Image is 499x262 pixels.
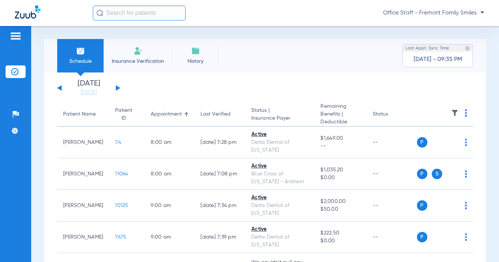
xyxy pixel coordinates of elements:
span: P [417,232,427,242]
span: $1,649.00 [320,135,361,142]
td: [DATE] 7:28 PM [195,127,245,158]
td: [PERSON_NAME] [57,158,109,190]
span: History [178,58,213,65]
img: last sync help info [465,46,470,51]
div: Patient ID [115,107,139,122]
td: [DATE] 7:34 PM [195,190,245,221]
td: 9:00 AM [145,190,195,221]
img: Search Icon [97,10,103,16]
td: [PERSON_NAME] [57,127,109,158]
th: Status | [245,103,314,127]
span: $0.00 [320,237,361,245]
td: [DATE] 7:08 PM [195,158,245,190]
span: 74 [115,140,121,145]
td: -- [367,127,417,158]
span: -- [320,142,361,150]
td: -- [367,190,417,221]
span: $0.00 [320,174,361,182]
span: [DATE] - 09:35 PM [414,56,462,63]
span: $2,000.00 [320,198,361,206]
div: Active [251,194,309,202]
span: $1,035.20 [320,166,361,174]
th: Remaining Benefits | [314,103,366,127]
img: group-dot-blue.svg [465,202,467,209]
span: 10125 [115,203,128,208]
img: Zuub Logo [15,6,40,19]
span: P [417,200,427,211]
iframe: Chat Widget [462,226,499,262]
span: Schedule [63,58,98,65]
div: Patient ID [115,107,132,122]
span: P [417,137,427,148]
span: Insurance Verification [109,58,167,65]
td: 8:00 AM [145,158,195,190]
input: Search for patients [93,6,186,20]
a: [DATE] [66,89,111,96]
img: History [191,46,200,55]
td: 8:00 AM [145,127,195,158]
div: Patient Name [63,110,96,118]
img: Manual Insurance Verification [134,46,143,55]
span: Deductible [320,118,361,126]
div: Delta Dental of [US_STATE] [251,233,309,249]
div: Appointment [151,110,189,118]
td: [PERSON_NAME] [57,221,109,253]
img: filter.svg [451,109,459,117]
div: Delta Dental of [US_STATE] [251,202,309,217]
td: -- [367,158,417,190]
div: Delta Dental of [US_STATE] [251,139,309,154]
div: Active [251,226,309,233]
span: P [417,169,427,179]
span: 7675 [115,234,126,240]
li: [DATE] [66,80,111,96]
img: group-dot-blue.svg [465,170,467,178]
div: Last Verified [200,110,239,118]
img: Schedule [76,46,85,55]
div: Blue Cross of [US_STATE] - Anthem [251,170,309,186]
span: Last Appt. Sync Time: [405,45,450,52]
div: Patient Name [63,110,103,118]
td: 9:00 AM [145,221,195,253]
div: Active [251,131,309,139]
img: group-dot-blue.svg [465,109,467,117]
td: [PERSON_NAME] [57,190,109,221]
img: hamburger-icon [10,32,22,41]
div: Last Verified [200,110,231,118]
span: $222.50 [320,229,361,237]
td: [DATE] 7:39 PM [195,221,245,253]
span: 11064 [115,171,128,177]
span: Insurance Payer [251,114,309,122]
span: S [432,169,442,179]
th: Status [367,103,417,127]
span: $50.00 [320,206,361,213]
div: Appointment [151,110,182,118]
span: Office Staff - Fremont Family Smiles [383,9,484,17]
img: group-dot-blue.svg [465,139,467,146]
div: Active [251,162,309,170]
td: -- [367,221,417,253]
